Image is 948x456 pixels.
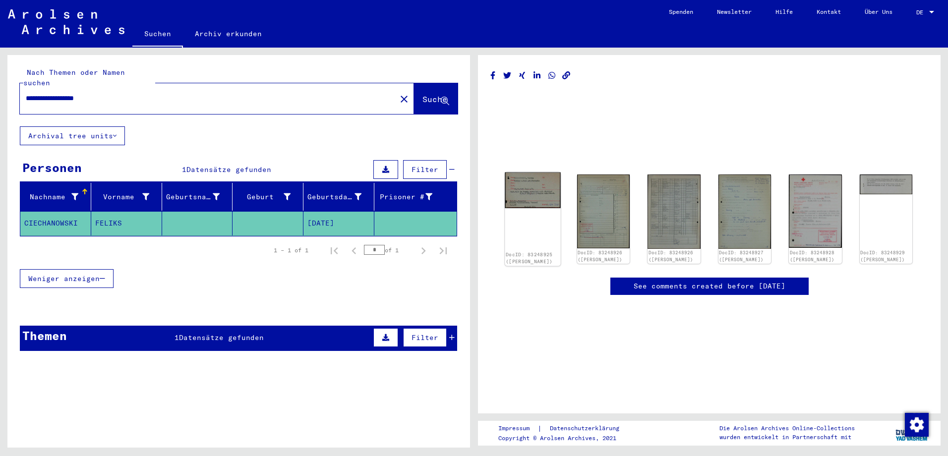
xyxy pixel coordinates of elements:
[344,240,364,260] button: Previous page
[414,83,458,114] button: Suche
[648,174,701,249] img: 002.jpg
[8,9,124,34] img: Arolsen_neg.svg
[860,250,905,262] a: DocID: 83248929 ([PERSON_NAME])
[22,159,82,176] div: Personen
[498,423,537,434] a: Impressum
[502,69,513,82] button: Share on Twitter
[498,423,631,434] div: |
[904,412,928,436] div: Zustimmung ändern
[790,250,834,262] a: DocID: 83248928 ([PERSON_NAME])
[324,240,344,260] button: First page
[162,183,233,211] mat-header-cell: Geburtsname
[505,172,560,208] img: 001.jpg
[28,274,100,283] span: Weniger anzeigen
[24,189,91,205] div: Nachname
[719,433,855,442] p: wurden entwickelt in Partnerschaft mit
[412,333,438,342] span: Filter
[860,174,913,194] img: 001.jpg
[20,269,114,288] button: Weniger anzeigen
[916,9,927,16] span: DE
[498,434,631,443] p: Copyright © Arolsen Archives, 2021
[91,183,162,211] mat-header-cell: Vorname
[95,189,162,205] div: Vorname
[22,327,67,344] div: Themen
[95,192,149,202] div: Vorname
[20,126,125,145] button: Archival tree units
[233,183,303,211] mat-header-cell: Geburt‏
[517,69,528,82] button: Share on Xing
[789,174,842,248] img: 001.jpg
[132,22,183,48] a: Suchen
[166,189,233,205] div: Geburtsname
[378,192,432,202] div: Prisoner #
[274,246,308,255] div: 1 – 1 of 1
[422,94,447,104] span: Suche
[905,413,929,437] img: Zustimmung ändern
[634,281,785,291] a: See comments created before [DATE]
[403,160,447,179] button: Filter
[506,251,552,264] a: DocID: 83248925 ([PERSON_NAME])
[183,22,274,46] a: Archiv erkunden
[186,165,271,174] span: Datensätze gefunden
[488,69,498,82] button: Share on Facebook
[24,192,78,202] div: Nachname
[378,189,445,205] div: Prisoner #
[649,250,693,262] a: DocID: 83248926 ([PERSON_NAME])
[307,189,374,205] div: Geburtsdatum
[179,333,264,342] span: Datensätze gefunden
[91,211,162,235] mat-cell: FELIKS
[303,211,374,235] mat-cell: [DATE]
[23,68,125,87] mat-label: Nach Themen oder Namen suchen
[412,165,438,174] span: Filter
[433,240,453,260] button: Last page
[547,69,557,82] button: Share on WhatsApp
[182,165,186,174] span: 1
[542,423,631,434] a: Datenschutzerklärung
[307,192,361,202] div: Geburtsdatum
[719,424,855,433] p: Die Arolsen Archives Online-Collections
[20,183,91,211] mat-header-cell: Nachname
[719,250,764,262] a: DocID: 83248927 ([PERSON_NAME])
[532,69,542,82] button: Share on LinkedIn
[398,93,410,105] mat-icon: close
[718,174,771,249] img: 001.jpg
[414,240,433,260] button: Next page
[303,183,374,211] mat-header-cell: Geburtsdatum
[577,174,630,248] img: 001.jpg
[20,211,91,235] mat-cell: CIECHANOWSKI
[237,192,291,202] div: Geburt‏
[374,183,457,211] mat-header-cell: Prisoner #
[893,420,931,445] img: yv_logo.png
[403,328,447,347] button: Filter
[237,189,303,205] div: Geburt‏
[364,245,414,255] div: of 1
[578,250,622,262] a: DocID: 83248926 ([PERSON_NAME])
[561,69,572,82] button: Copy link
[175,333,179,342] span: 1
[394,89,414,109] button: Clear
[166,192,220,202] div: Geburtsname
